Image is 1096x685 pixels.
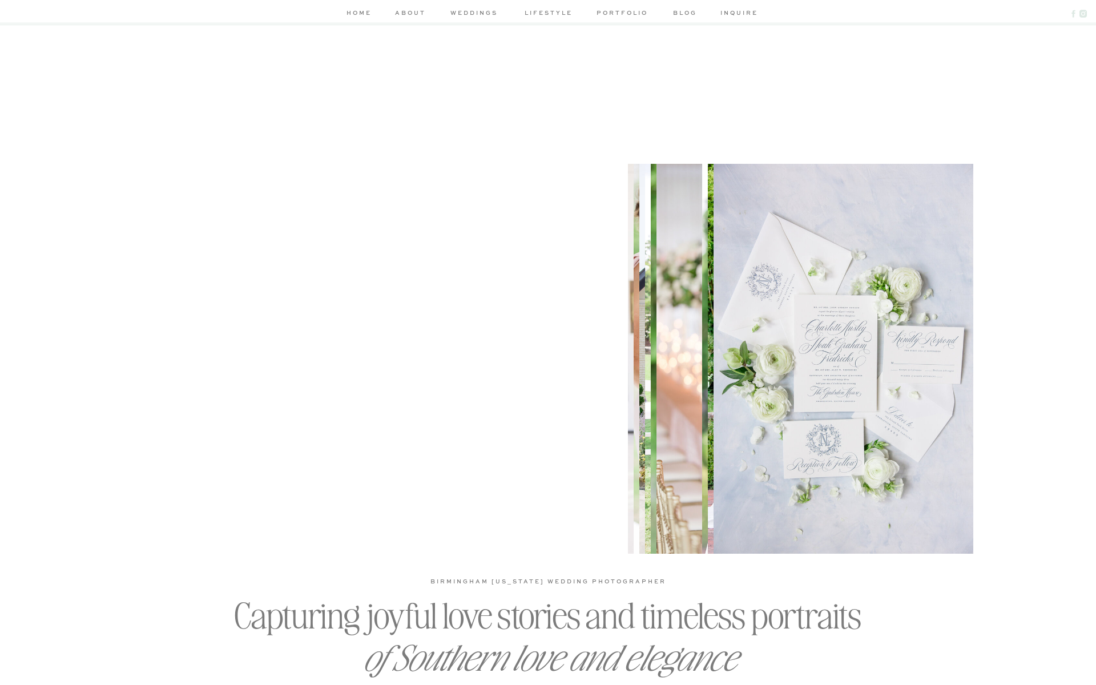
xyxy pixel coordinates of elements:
[397,577,699,585] h1: birmingham [US_STATE] wedding photographer
[344,8,374,20] a: home
[447,8,501,20] a: weddings
[720,8,753,20] a: inquire
[595,8,649,20] a: portfolio
[668,8,701,20] a: blog
[180,593,916,635] h2: Capturing joyful love stories and timeless portraits
[393,8,428,20] a: about
[521,8,575,20] a: lifestyle
[361,632,735,679] i: of Southern love and elegance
